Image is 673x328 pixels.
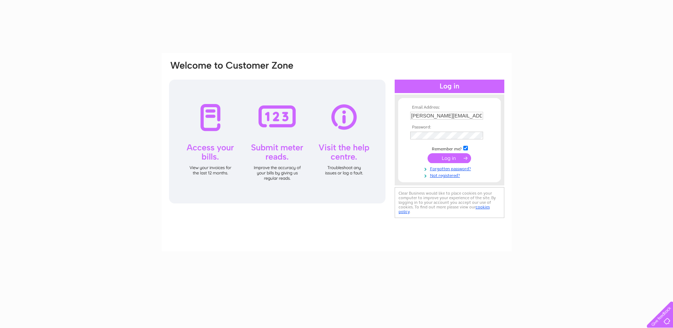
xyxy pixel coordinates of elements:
a: Forgotten password? [410,165,491,172]
td: Remember me? [408,145,491,152]
th: Password: [408,125,491,130]
a: cookies policy [399,205,490,214]
div: Clear Business would like to place cookies on your computer to improve your experience of the sit... [395,187,504,218]
th: Email Address: [408,105,491,110]
a: Not registered? [410,172,491,178]
input: Submit [428,153,471,163]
